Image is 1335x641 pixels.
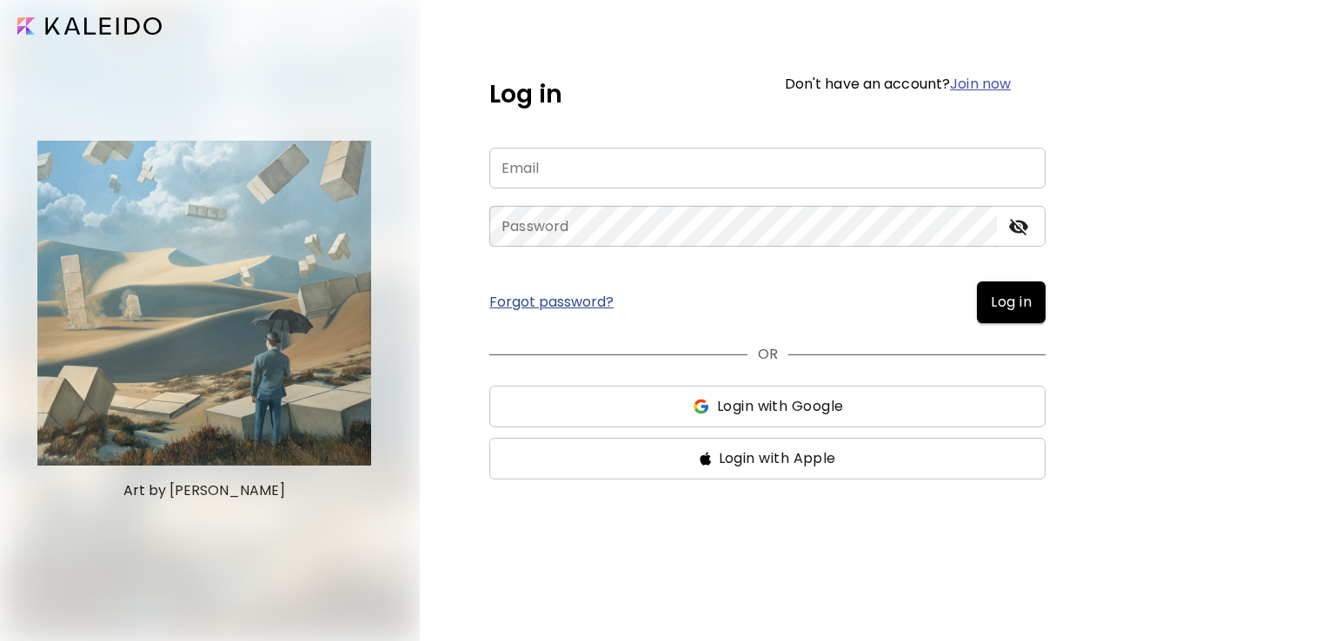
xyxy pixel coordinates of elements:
img: ss [692,398,710,415]
a: Forgot password? [489,295,614,309]
button: Log in [977,281,1046,323]
button: ssLogin with Apple [489,438,1046,479]
h6: Don't have an account? [785,77,1012,91]
button: toggle password visibility [1004,212,1033,241]
h5: Log in [489,76,562,113]
img: ss [700,452,712,466]
button: ssLogin with Google [489,386,1046,427]
span: Login with Apple [719,448,836,469]
span: Login with Google [717,396,844,417]
span: Log in [991,292,1032,313]
p: OR [758,344,778,365]
a: Join now [950,74,1011,94]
